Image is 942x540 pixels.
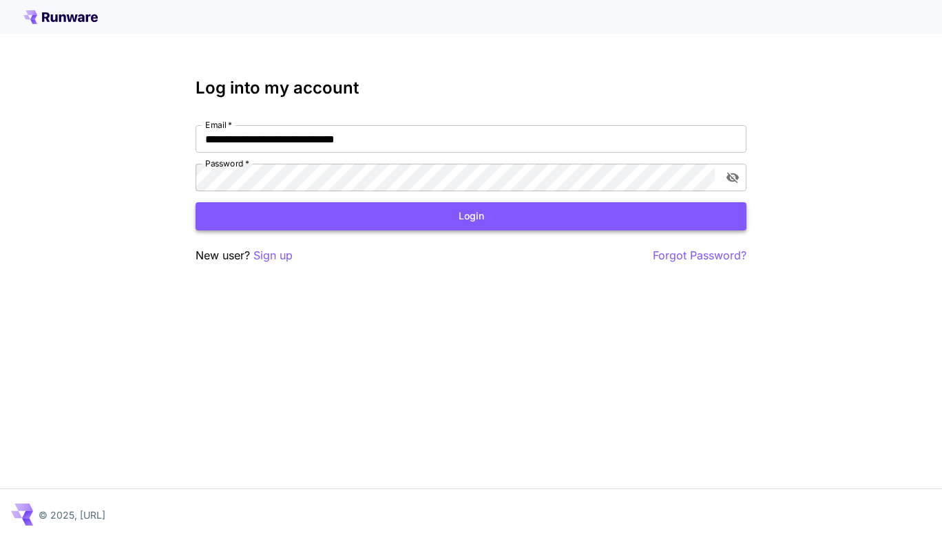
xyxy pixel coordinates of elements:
[205,119,232,131] label: Email
[196,78,746,98] h3: Log into my account
[205,158,249,169] label: Password
[196,202,746,230] button: Login
[196,247,293,264] p: New user?
[253,247,293,264] button: Sign up
[653,247,746,264] button: Forgot Password?
[39,508,105,522] p: © 2025, [URL]
[720,165,745,190] button: toggle password visibility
